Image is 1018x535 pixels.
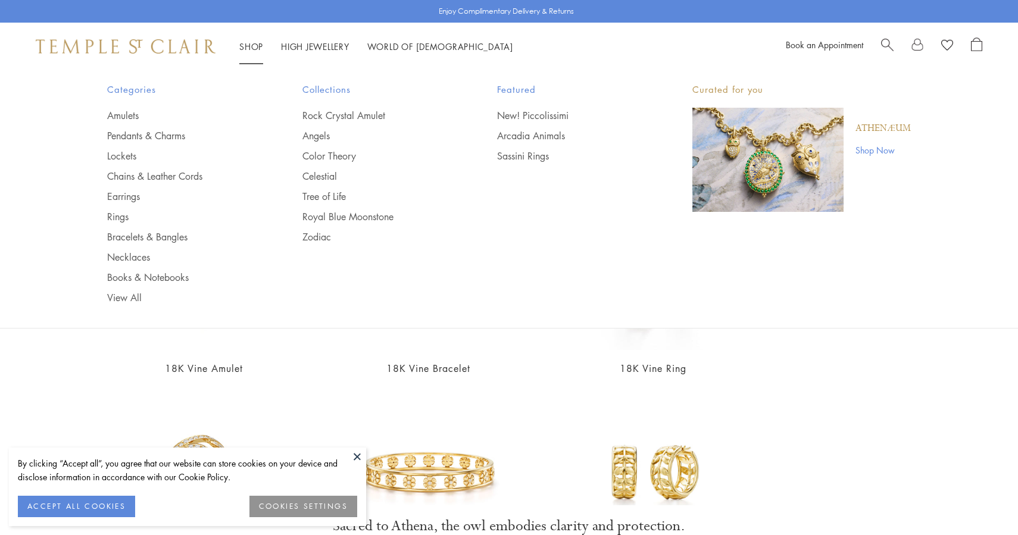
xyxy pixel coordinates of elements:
[107,109,255,122] a: Amulets
[302,109,450,122] a: Rock Crystal Amulet
[302,190,450,203] a: Tree of Life
[302,210,450,223] a: Royal Blue Moonstone
[107,210,255,223] a: Rings
[439,5,574,17] p: Enjoy Complimentary Delivery & Returns
[302,170,450,183] a: Celestial
[958,479,1006,523] iframe: Gorgias live chat messenger
[107,251,255,264] a: Necklaces
[107,129,255,142] a: Pendants & Charms
[367,40,513,52] a: World of [DEMOGRAPHIC_DATA]World of [DEMOGRAPHIC_DATA]
[497,129,645,142] a: Arcadia Animals
[302,82,450,97] span: Collections
[971,37,982,55] a: Open Shopping Bag
[302,230,450,243] a: Zodiac
[36,39,216,54] img: Temple St. Clair
[855,122,911,135] a: Athenæum
[881,37,894,55] a: Search
[497,82,645,97] span: Featured
[941,37,953,55] a: View Wishlist
[107,170,255,183] a: Chains & Leather Cords
[107,190,255,203] a: Earrings
[18,496,135,517] button: ACCEPT ALL COOKIES
[239,40,263,52] a: ShopShop
[107,291,255,304] a: View All
[107,230,255,243] a: Bracelets & Bangles
[386,362,470,375] a: 18K Vine Bracelet
[692,82,911,97] p: Curated for you
[107,271,255,284] a: Books & Notebooks
[302,149,450,162] a: Color Theory
[18,456,357,484] div: By clicking “Accept all”, you agree that our website can store cookies on your device and disclos...
[497,149,645,162] a: Sassini Rings
[165,362,243,375] a: 18K Vine Amulet
[239,39,513,54] nav: Main navigation
[281,40,349,52] a: High JewelleryHigh Jewellery
[855,143,911,157] a: Shop Now
[249,496,357,517] button: COOKIES SETTINGS
[302,129,450,142] a: Angels
[620,362,686,375] a: 18K Vine Ring
[786,39,863,51] a: Book an Appointment
[107,82,255,97] span: Categories
[497,109,645,122] a: New! Piccolissimi
[107,149,255,162] a: Lockets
